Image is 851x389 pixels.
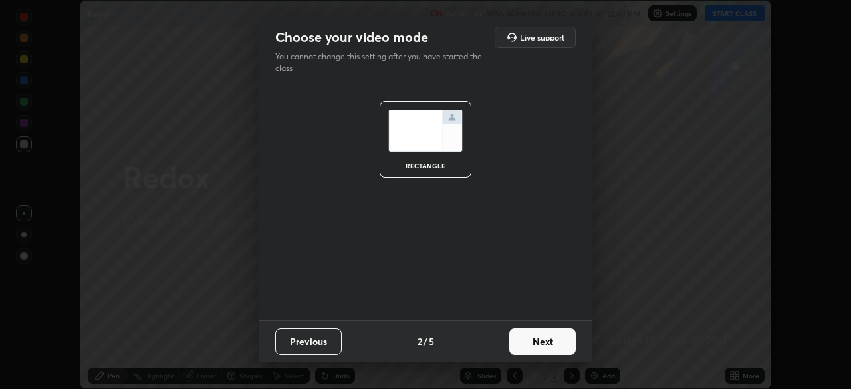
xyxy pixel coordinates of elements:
[275,328,342,355] button: Previous
[509,328,576,355] button: Next
[424,334,427,348] h4: /
[399,162,452,169] div: rectangle
[275,29,428,46] h2: Choose your video mode
[275,51,491,74] p: You cannot change this setting after you have started the class
[520,33,564,41] h5: Live support
[429,334,434,348] h4: 5
[418,334,422,348] h4: 2
[388,110,463,152] img: normalScreenIcon.ae25ed63.svg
